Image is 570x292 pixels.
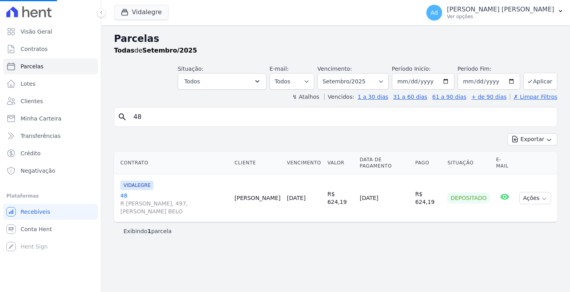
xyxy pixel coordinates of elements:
[114,152,232,174] th: Contrato
[129,109,554,125] input: Buscar por nome do lote ou do cliente
[431,10,438,15] span: Ad
[21,115,61,122] span: Minha Carteira
[412,174,445,222] td: R$ 624,19
[317,66,352,72] label: Vencimento:
[412,152,445,174] th: Pago
[3,93,98,109] a: Clientes
[357,174,412,222] td: [DATE]
[3,24,98,40] a: Visão Geral
[357,152,412,174] th: Data de Pagamento
[232,152,284,174] th: Cliente
[114,46,197,55] p: de
[292,94,319,100] label: ↯ Atalhos
[21,225,52,233] span: Conta Hent
[324,174,357,222] td: R$ 624,19
[393,94,427,100] a: 31 a 60 dias
[232,174,284,222] td: [PERSON_NAME]
[420,2,570,24] button: Ad [PERSON_NAME] [PERSON_NAME] Ver opções
[324,94,354,100] label: Vencidos:
[21,167,55,175] span: Negativação
[147,228,151,234] b: 1
[21,149,41,157] span: Crédito
[21,62,44,70] span: Parcelas
[21,208,50,216] span: Recebíveis
[3,111,98,126] a: Minha Carteira
[471,94,507,100] a: + de 90 dias
[3,204,98,220] a: Recebíveis
[432,94,466,100] a: 61 a 90 dias
[21,28,52,36] span: Visão Geral
[287,195,306,201] a: [DATE]
[519,192,551,204] button: Ações
[21,97,43,105] span: Clientes
[447,6,554,13] p: [PERSON_NAME] [PERSON_NAME]
[3,58,98,74] a: Parcelas
[21,45,47,53] span: Contratos
[120,181,154,190] span: VIDALEGRE
[178,73,266,90] button: Todos
[458,65,520,73] label: Período Fim:
[523,73,557,90] button: Aplicar
[114,32,557,46] h2: Parcelas
[3,128,98,144] a: Transferências
[447,13,554,20] p: Ver opções
[120,192,228,215] a: 48R [PERSON_NAME], 497, [PERSON_NAME] BELO
[3,41,98,57] a: Contratos
[184,77,200,86] span: Todos
[444,152,493,174] th: Situação
[118,112,127,122] i: search
[324,152,357,174] th: Valor
[178,66,203,72] label: Situação:
[3,163,98,179] a: Negativação
[3,221,98,237] a: Conta Hent
[123,227,172,235] p: Exibindo parcela
[284,152,324,174] th: Vencimento
[120,200,228,215] span: R [PERSON_NAME], 497, [PERSON_NAME] BELO
[21,132,61,140] span: Transferências
[3,145,98,161] a: Crédito
[142,47,197,54] strong: Setembro/2025
[507,133,557,145] button: Exportar
[447,192,490,203] div: Depositado
[21,80,36,88] span: Lotes
[3,76,98,92] a: Lotes
[6,191,95,201] div: Plataformas
[358,94,388,100] a: 1 a 30 dias
[493,152,516,174] th: E-mail
[270,66,289,72] label: E-mail:
[114,47,135,54] strong: Todas
[510,94,557,100] a: ✗ Limpar Filtros
[114,5,169,20] button: Vidalegre
[392,66,431,72] label: Período Inicío:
